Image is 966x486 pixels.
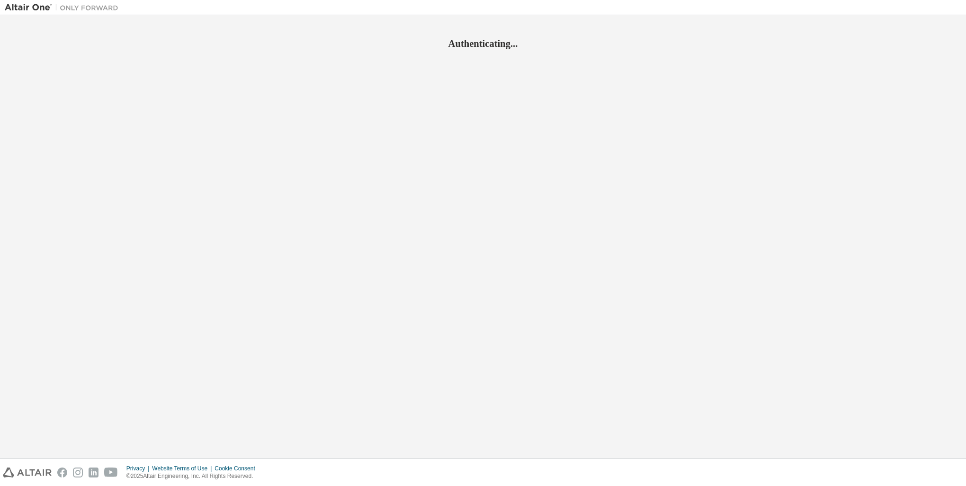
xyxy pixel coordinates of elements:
[3,468,52,477] img: altair_logo.svg
[104,468,118,477] img: youtube.svg
[152,465,215,472] div: Website Terms of Use
[215,465,260,472] div: Cookie Consent
[126,472,261,480] p: © 2025 Altair Engineering, Inc. All Rights Reserved.
[5,37,961,50] h2: Authenticating...
[5,3,123,12] img: Altair One
[57,468,67,477] img: facebook.svg
[126,465,152,472] div: Privacy
[89,468,98,477] img: linkedin.svg
[73,468,83,477] img: instagram.svg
